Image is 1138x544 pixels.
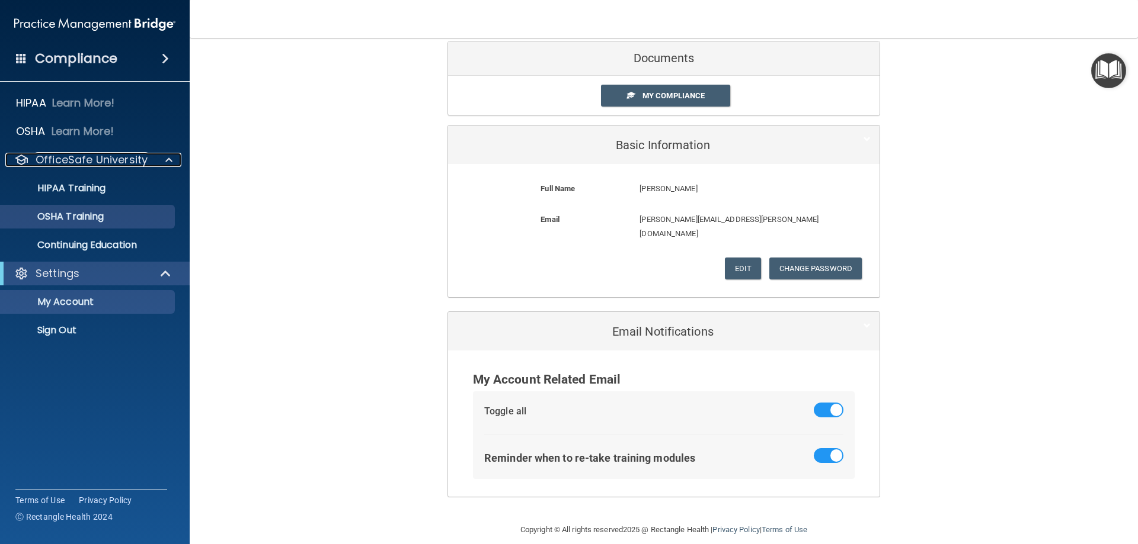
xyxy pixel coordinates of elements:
[16,124,46,139] p: OSHA
[15,511,113,523] span: Ⓒ Rectangle Health 2024
[640,182,820,196] p: [PERSON_NAME]
[484,403,526,420] div: Toggle all
[762,525,807,534] a: Terms of Use
[712,525,759,534] a: Privacy Policy
[541,215,560,224] b: Email
[640,213,820,241] p: [PERSON_NAME][EMAIL_ADDRESS][PERSON_NAME][DOMAIN_NAME]
[36,266,79,281] p: Settings
[642,91,705,100] span: My Compliance
[457,131,871,158] a: Basic Information
[35,50,117,67] h4: Compliance
[52,96,115,110] p: Learn More!
[16,96,46,110] p: HIPAA
[457,325,835,338] h5: Email Notifications
[14,153,172,167] a: OfficeSafe University
[933,460,1124,507] iframe: Drift Widget Chat Controller
[14,266,172,281] a: Settings
[52,124,114,139] p: Learn More!
[1091,53,1126,88] button: Open Resource Center
[457,139,835,152] h5: Basic Information
[484,448,695,468] div: Reminder when to re-take training modules
[541,184,575,193] b: Full Name
[448,41,880,76] div: Documents
[8,296,170,308] p: My Account
[457,318,871,345] a: Email Notifications
[725,257,761,279] button: Edit
[15,494,65,506] a: Terms of Use
[8,182,106,194] p: HIPAA Training
[8,239,170,251] p: Continuing Education
[8,324,170,336] p: Sign Out
[769,257,862,279] button: Change Password
[36,153,148,167] p: OfficeSafe University
[79,494,132,506] a: Privacy Policy
[8,211,104,223] p: OSHA Training
[473,368,855,391] div: My Account Related Email
[14,12,175,36] img: PMB logo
